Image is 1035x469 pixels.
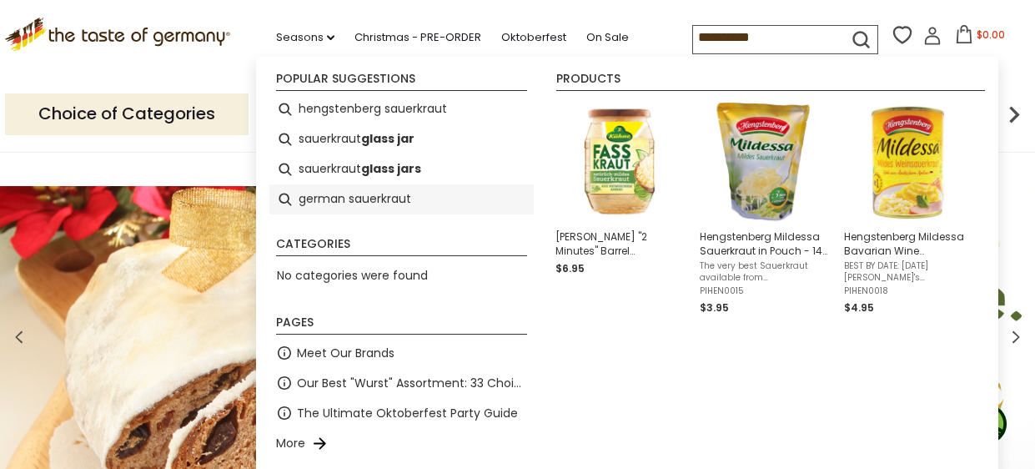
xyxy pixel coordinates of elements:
[945,25,1016,50] button: $0.00
[555,261,585,275] span: $6.95
[354,28,481,47] a: Christmas - PRE-ORDER
[269,184,534,214] li: german sauerkraut
[5,93,249,134] p: Choice of Categories
[700,260,831,284] span: The very best Sauerkraut available from [GEOGRAPHIC_DATA]'s leading pickled vegetable producer. P...
[297,404,518,423] a: The Ultimate Oktoberfest Party Guide
[844,300,874,315] span: $4.95
[297,344,394,363] a: Meet Our Brands
[700,101,831,316] a: Hengstenberg Sauerkraut in PouchHengstenberg Mildessa Sauerkraut in Pouch - 14 oz.The very best S...
[276,238,527,256] li: Categories
[555,229,686,258] span: [PERSON_NAME] "2 Minutes" Barrel Sauerkraut" in Jar, 720g
[586,28,629,47] a: On Sale
[977,28,1005,42] span: $0.00
[560,101,681,222] img: Kuehne Sauerkraut Mildly Juicy
[269,154,534,184] li: sauerkraut glass jars
[837,94,982,323] li: Hengstenberg Mildessa Bavarian Wine Sauerkraut in Tin - 19.4 oz.
[700,300,729,315] span: $3.95
[555,101,686,316] a: Kuehne Sauerkraut Mildly Juicy[PERSON_NAME] "2 Minutes" Barrel Sauerkraut" in Jar, 720g$6.95
[276,316,527,335] li: Pages
[693,94,837,323] li: Hengstenberg Mildessa Sauerkraut in Pouch - 14 oz.
[269,368,534,398] li: Our Best "Wurst" Assortment: 33 Choices For The Grillabend
[249,98,282,131] img: previous arrow
[844,285,975,297] span: PIHEN0018
[276,28,334,47] a: Seasons
[269,124,534,154] li: sauerkraut glass jar
[277,267,428,284] span: No categories were found
[276,73,527,91] li: Popular suggestions
[700,229,831,258] span: Hengstenberg Mildessa Sauerkraut in Pouch - 14 oz.
[269,94,534,124] li: hengstenberg sauerkraut
[844,260,975,284] span: BEST BY DATE: [DATE] [PERSON_NAME]'s [GEOGRAPHIC_DATA] is [GEOGRAPHIC_DATA]'s best selling, famou...
[556,73,985,91] li: Products
[269,428,534,458] li: More
[844,101,975,316] a: Hengstenberg Mildessa Bavarian Wine Sauerkraut in Tin - 19.4 oz.BEST BY DATE: [DATE] [PERSON_NAME...
[705,101,826,222] img: Hengstenberg Sauerkraut in Pouch
[297,374,527,393] a: Our Best "Wurst" Assortment: 33 Choices For The Grillabend
[700,285,831,297] span: PIHEN0015
[844,229,975,258] span: Hengstenberg Mildessa Bavarian Wine Sauerkraut in Tin - 19.4 oz.
[361,159,421,179] b: glass jars
[549,94,693,323] li: Kuehne "2 Minutes" Barrel Sauerkraut" in Jar, 720g
[361,129,415,149] b: glass jar
[269,398,534,428] li: The Ultimate Oktoberfest Party Guide
[501,28,566,47] a: Oktoberfest
[997,98,1031,131] img: next arrow
[269,338,534,368] li: Meet Our Brands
